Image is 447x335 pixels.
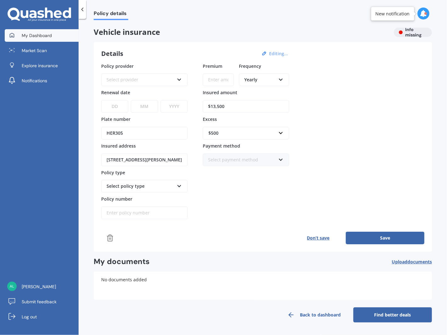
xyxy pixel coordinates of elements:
[275,307,353,322] a: Back to dashboard
[101,89,130,95] span: Renewal date
[22,47,47,54] span: Market Scan
[203,143,240,149] span: Payment method
[101,143,136,149] span: Insured address
[101,116,130,122] span: Plate number
[239,63,261,69] span: Frequency
[101,63,134,69] span: Policy provider
[101,127,188,139] input: Enter plate number
[107,183,174,190] div: Select policy type
[94,272,432,300] div: No documents added
[5,44,79,57] a: Market Scan
[22,299,57,305] span: Submit feedback
[22,62,58,69] span: Explore insurance
[94,28,389,37] span: Vehicle insurance
[407,259,432,265] span: documents
[346,232,424,244] button: Save
[101,50,123,58] h3: Details
[22,314,37,320] span: Log out
[203,116,217,122] span: Excess
[203,73,234,86] input: Enter amount
[94,257,150,267] h2: My documents
[376,11,410,17] div: New notification
[22,32,52,39] span: My Dashboard
[22,284,56,290] span: [PERSON_NAME]
[101,196,132,202] span: Policy number
[203,63,222,69] span: Premium
[244,76,276,83] div: Yearly
[22,78,47,84] span: Notifications
[353,307,432,322] a: Find better deals
[203,89,237,95] span: Insured amount
[392,259,432,264] span: Upload
[392,257,432,267] button: Uploaddocuments
[5,295,79,308] a: Submit feedback
[101,169,125,175] span: Policy type
[101,154,188,166] input: Enter address
[101,207,188,219] input: Enter policy number
[291,232,346,244] button: Don’t save
[107,76,174,83] div: Select provider
[7,282,17,291] img: 8045764608da4194d2d3083680ac8c2c
[5,29,79,42] a: My Dashboard
[208,130,276,137] div: $500
[203,100,289,113] input: Enter amount
[5,59,79,72] a: Explore insurance
[94,10,128,19] span: Policy details
[208,156,276,163] div: Select payment method
[5,311,79,323] a: Log out
[267,51,290,57] button: Editing...
[5,280,79,293] a: [PERSON_NAME]
[5,74,79,87] a: Notifications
